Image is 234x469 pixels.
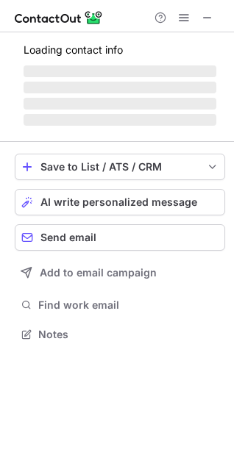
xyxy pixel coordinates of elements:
p: Loading contact info [24,44,216,56]
button: Find work email [15,295,225,315]
img: ContactOut v5.3.10 [15,9,103,26]
button: save-profile-one-click [15,154,225,180]
span: Notes [38,328,219,341]
span: ‌ [24,98,216,110]
span: Add to email campaign [40,267,157,279]
button: Notes [15,324,225,345]
span: AI write personalized message [40,196,197,208]
button: AI write personalized message [15,189,225,215]
span: Send email [40,232,96,243]
button: Add to email campaign [15,259,225,286]
span: Find work email [38,298,219,312]
span: ‌ [24,82,216,93]
span: ‌ [24,114,216,126]
button: Send email [15,224,225,251]
span: ‌ [24,65,216,77]
div: Save to List / ATS / CRM [40,161,199,173]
